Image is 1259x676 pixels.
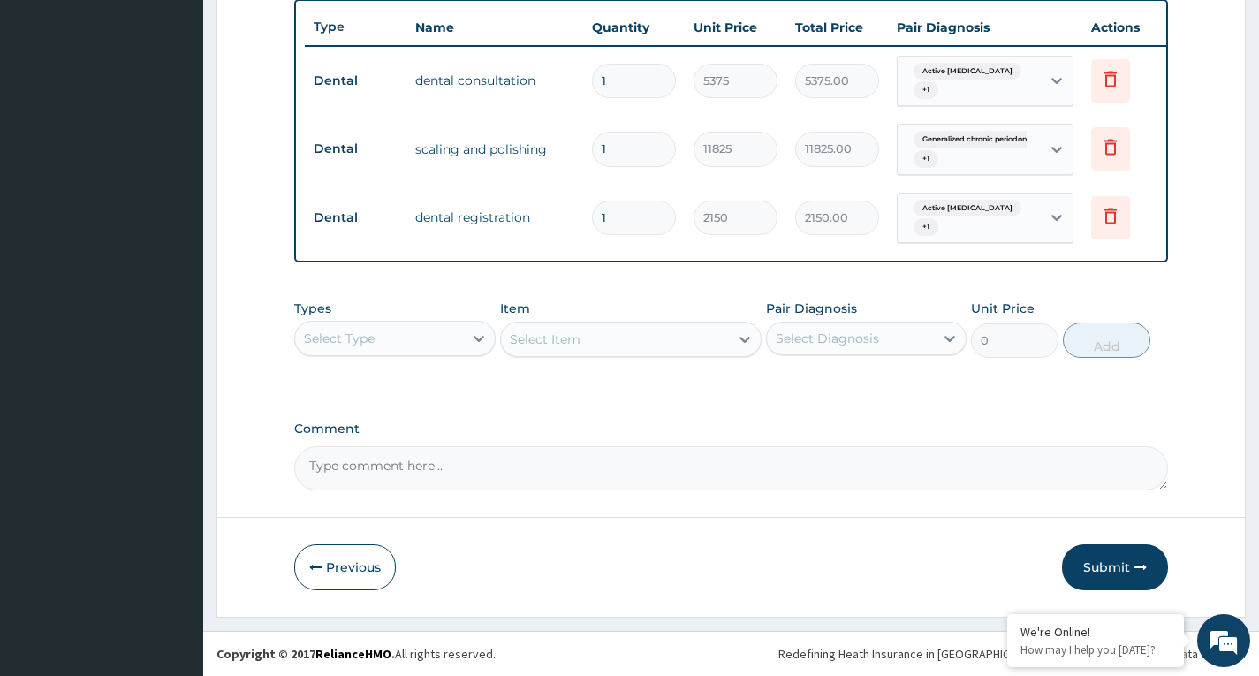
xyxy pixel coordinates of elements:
footer: All rights reserved. [203,631,1259,676]
td: dental consultation [406,63,583,98]
div: Minimize live chat window [290,9,332,51]
p: How may I help you today? [1020,642,1171,657]
th: Actions [1082,10,1171,45]
span: + 1 [914,150,938,168]
span: Active [MEDICAL_DATA] [914,63,1021,80]
button: Previous [294,544,396,590]
td: Dental [305,65,406,97]
strong: Copyright © 2017 . [216,646,395,662]
label: Types [294,301,331,316]
span: Active [MEDICAL_DATA] [914,200,1021,217]
div: Chat with us now [92,99,297,122]
div: Redefining Heath Insurance in [GEOGRAPHIC_DATA] using Telemedicine and Data Science! [778,645,1246,663]
td: dental registration [406,200,583,235]
th: Total Price [786,10,888,45]
span: + 1 [914,81,938,99]
div: We're Online! [1020,624,1171,640]
img: d_794563401_company_1708531726252_794563401 [33,88,72,133]
th: Name [406,10,583,45]
textarea: Type your message and hit 'Enter' [9,482,337,544]
div: Select Type [304,330,375,347]
button: Add [1063,323,1150,358]
button: Submit [1062,544,1168,590]
label: Item [500,300,530,317]
span: Generalized chronic periodonti... [914,131,1045,148]
th: Unit Price [685,10,786,45]
span: + 1 [914,218,938,236]
td: Dental [305,133,406,165]
label: Unit Price [971,300,1035,317]
th: Pair Diagnosis [888,10,1082,45]
span: We're online! [102,223,244,401]
td: scaling and polishing [406,132,583,167]
th: Type [305,11,406,43]
div: Select Diagnosis [776,330,879,347]
th: Quantity [583,10,685,45]
label: Pair Diagnosis [766,300,857,317]
a: RelianceHMO [315,646,391,662]
td: Dental [305,201,406,234]
label: Comment [294,422,1168,437]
